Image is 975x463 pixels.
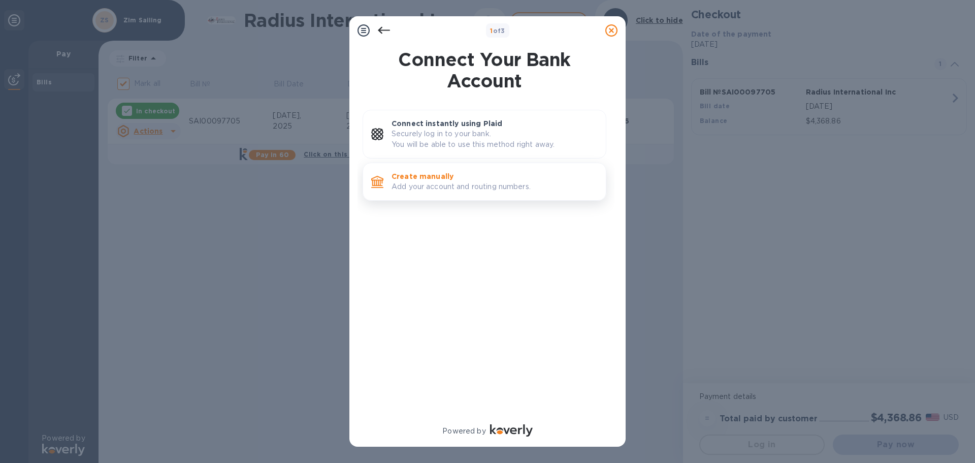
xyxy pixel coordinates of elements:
p: Powered by [442,426,485,437]
p: Connect instantly using Plaid [392,118,598,129]
b: of 3 [490,27,505,35]
span: 1 [490,27,493,35]
p: Create manually [392,171,598,181]
img: Logo [490,424,533,437]
p: Add your account and routing numbers. [392,181,598,192]
p: Securely log in to your bank. You will be able to use this method right away. [392,129,598,150]
h1: Connect Your Bank Account [359,49,610,91]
